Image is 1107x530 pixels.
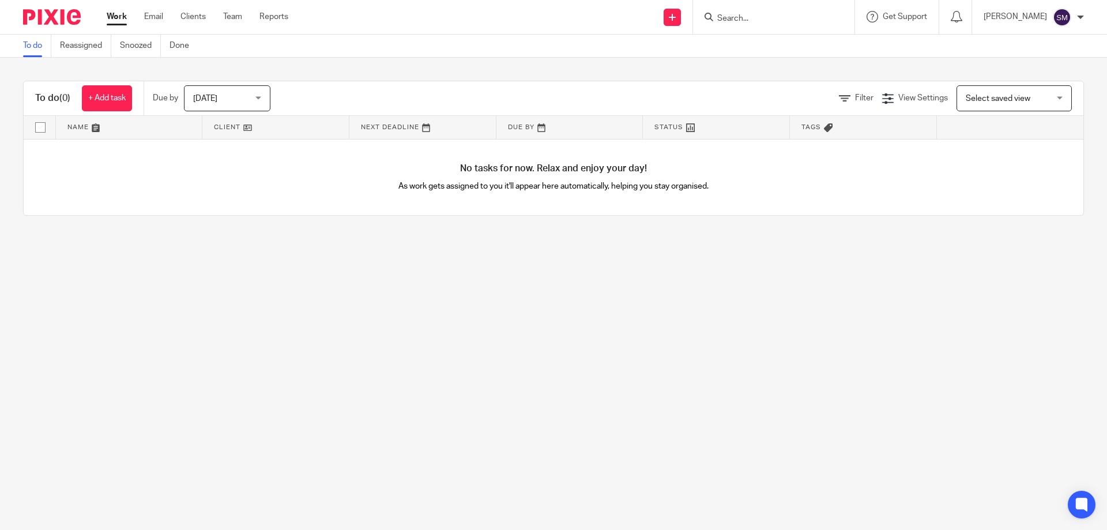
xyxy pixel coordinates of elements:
[35,92,70,104] h1: To do
[801,124,821,130] span: Tags
[59,93,70,103] span: (0)
[153,92,178,104] p: Due by
[23,35,51,57] a: To do
[259,11,288,22] a: Reports
[898,94,948,102] span: View Settings
[716,14,820,24] input: Search
[193,95,217,103] span: [DATE]
[984,11,1047,22] p: [PERSON_NAME]
[23,9,81,25] img: Pixie
[24,163,1083,175] h4: No tasks for now. Relax and enjoy your day!
[60,35,111,57] a: Reassigned
[82,85,132,111] a: + Add task
[170,35,198,57] a: Done
[966,95,1030,103] span: Select saved view
[289,181,819,192] p: As work gets assigned to you it'll appear here automatically, helping you stay organised.
[1053,8,1071,27] img: svg%3E
[223,11,242,22] a: Team
[144,11,163,22] a: Email
[180,11,206,22] a: Clients
[855,94,873,102] span: Filter
[883,13,927,21] span: Get Support
[120,35,161,57] a: Snoozed
[107,11,127,22] a: Work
